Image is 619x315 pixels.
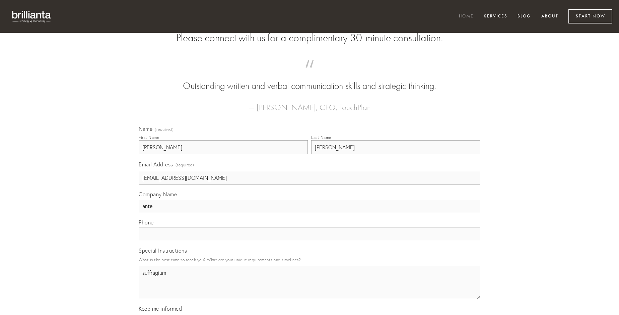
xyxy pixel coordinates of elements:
[480,11,512,22] a: Services
[139,125,152,132] span: Name
[139,191,177,198] span: Company Name
[537,11,563,22] a: About
[149,93,470,114] figcaption: — [PERSON_NAME], CEO, TouchPlan
[176,160,194,169] span: (required)
[139,305,182,312] span: Keep me informed
[513,11,535,22] a: Blog
[139,266,480,299] textarea: suffragium
[568,9,612,23] a: Start Now
[139,247,187,254] span: Special Instructions
[149,66,470,93] blockquote: Outstanding written and verbal communication skills and strategic thinking.
[455,11,478,22] a: Home
[7,7,57,26] img: brillianta - research, strategy, marketing
[155,127,174,132] span: (required)
[149,66,470,80] span: “
[139,219,154,226] span: Phone
[139,161,173,168] span: Email Address
[139,255,480,264] p: What is the best time to reach you? What are your unique requirements and timelines?
[311,135,331,140] div: Last Name
[139,135,159,140] div: First Name
[139,32,480,44] h2: Please connect with us for a complimentary 30-minute consultation.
